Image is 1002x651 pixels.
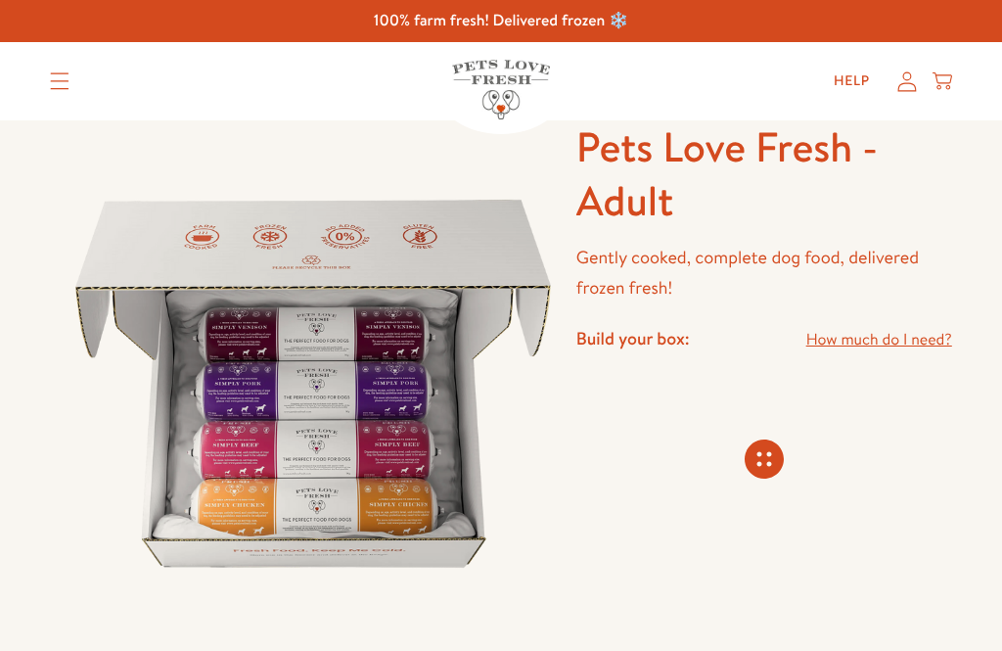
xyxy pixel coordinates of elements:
svg: Connecting store [745,440,784,479]
img: Pets Love Fresh [452,60,550,119]
a: Help [818,62,886,101]
h1: Pets Love Fresh - Adult [576,120,952,227]
summary: Translation missing: en.sections.header.menu [34,57,85,106]
a: How much do I need? [806,327,952,353]
img: Pets Love Fresh - Adult [50,120,576,647]
p: Gently cooked, complete dog food, delivered frozen fresh! [576,243,952,302]
h4: Build your box: [576,327,690,349]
